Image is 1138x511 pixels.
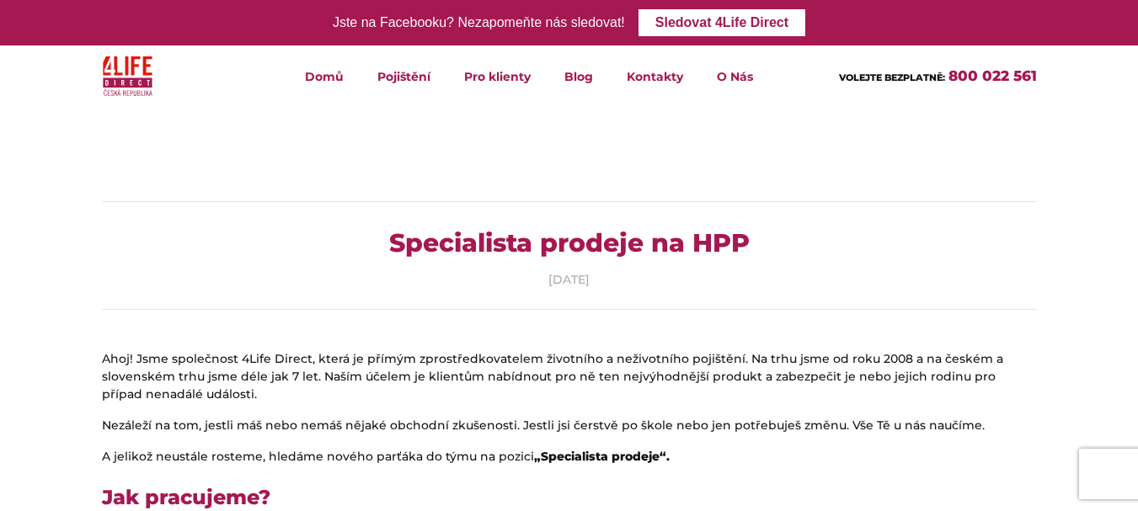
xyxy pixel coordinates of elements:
div: [DATE] [102,271,1037,289]
p: Nezáleží na tom, jestli máš nebo nemáš nějaké obchodní zkušenosti. Jestli jsi čerstvě po škole ne... [102,417,1037,434]
strong: „Specialista prodeje“. [534,449,670,464]
a: 800 022 561 [948,67,1037,84]
a: Sledovat 4Life Direct [638,9,805,36]
strong: Jak pracujeme? [102,485,270,509]
p: Ahoj! Jsme společnost 4Life Direct, která je přímým zprostředkovatelem životního a neživotního po... [102,350,1037,403]
a: Domů [288,45,361,107]
a: Kontakty [610,45,700,107]
p: A jelikož neustále rosteme, hledáme nového parťáka do týmu na pozici [102,448,1037,466]
span: VOLEJTE BEZPLATNĚ: [839,72,945,83]
a: Blog [548,45,610,107]
img: 4Life Direct Česká republika logo [103,52,153,100]
div: Jste na Facebooku? Nezapomeňte nás sledovat! [333,11,625,35]
h1: Specialista prodeje na HPP [102,222,1037,264]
